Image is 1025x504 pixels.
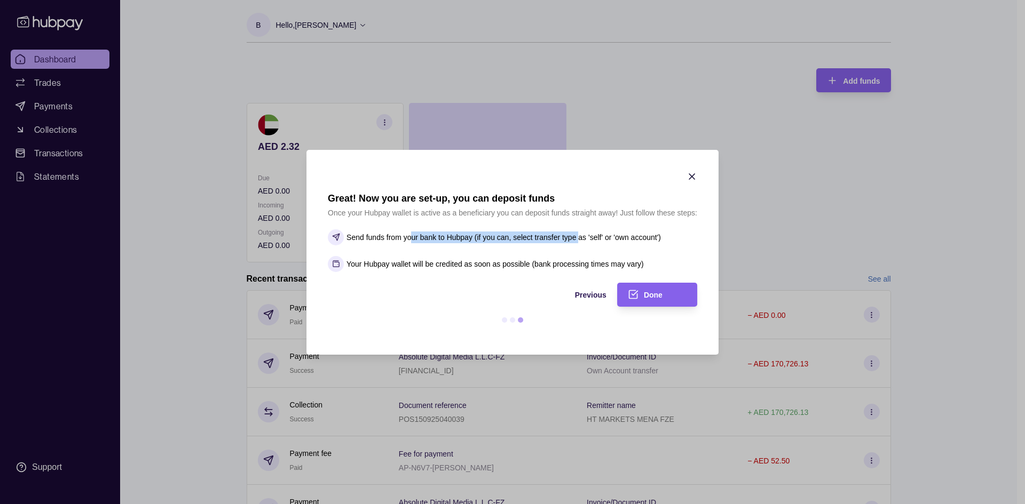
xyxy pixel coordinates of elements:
[575,291,606,299] span: Previous
[644,291,663,299] span: Done
[617,283,697,307] button: Done
[328,283,606,307] button: Previous
[328,193,697,204] h1: Great! Now you are set-up, you can deposit funds
[346,258,644,270] p: Your Hubpay wallet will be credited as soon as possible (bank processing times may vary)
[346,231,661,243] p: Send funds from your bank to Hubpay (if you can, select transfer type as 'self' or 'own account')
[328,207,697,219] p: Once your Hubpay wallet is active as a beneficiary you can deposit funds straight away! Just foll...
